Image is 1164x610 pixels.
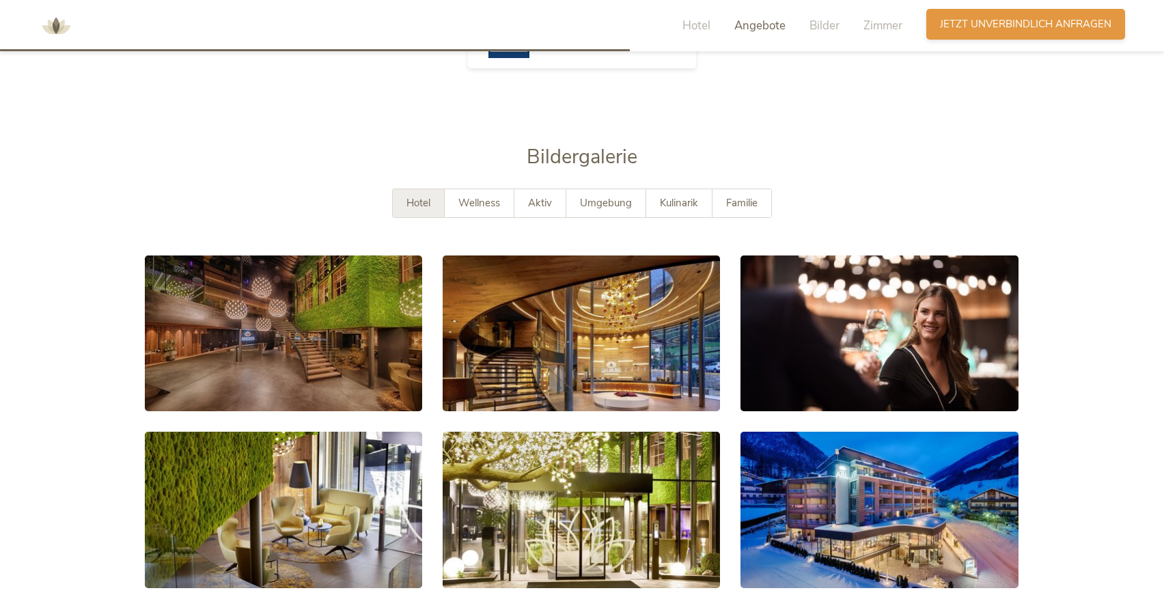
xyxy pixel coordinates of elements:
span: Angebote [734,18,786,33]
span: Familie [726,196,758,210]
span: Hotel [682,18,710,33]
span: Bildergalerie [527,143,637,170]
span: Best Skihotel 2022 [546,40,633,53]
span: Aktiv [528,196,552,210]
img: AMONTI & LUNARIS Wellnessresort [36,5,77,46]
a: AMONTI & LUNARIS Wellnessresort [36,20,77,30]
span: Bilder [809,18,840,33]
span: Zimmer [863,18,902,33]
span: Wellness [458,196,500,210]
span: Kulinarik [660,196,698,210]
span: Umgebung [580,196,632,210]
span: Hotel [406,196,430,210]
span: Jetzt unverbindlich anfragen [940,17,1111,31]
